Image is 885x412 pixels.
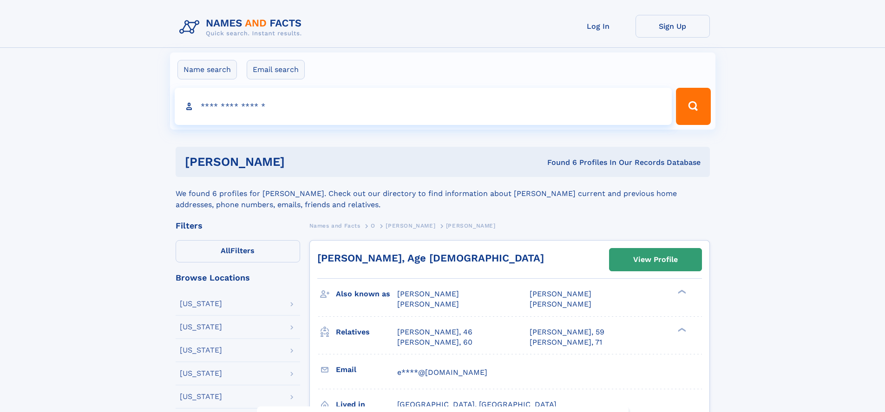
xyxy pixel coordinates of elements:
[336,362,397,378] h3: Email
[180,370,222,377] div: [US_STATE]
[386,220,435,231] a: [PERSON_NAME]
[176,15,309,40] img: Logo Names and Facts
[561,15,636,38] a: Log In
[247,60,305,79] label: Email search
[175,88,672,125] input: search input
[446,222,496,229] span: [PERSON_NAME]
[336,324,397,340] h3: Relatives
[397,337,472,347] a: [PERSON_NAME], 60
[176,274,300,282] div: Browse Locations
[610,249,701,271] a: View Profile
[530,337,602,347] a: [PERSON_NAME], 71
[397,289,459,298] span: [PERSON_NAME]
[176,240,300,262] label: Filters
[676,88,710,125] button: Search Button
[317,252,544,264] a: [PERSON_NAME], Age [DEMOGRAPHIC_DATA]
[371,220,375,231] a: O
[397,400,557,409] span: [GEOGRAPHIC_DATA], [GEOGRAPHIC_DATA]
[336,286,397,302] h3: Also known as
[309,220,361,231] a: Names and Facts
[530,289,591,298] span: [PERSON_NAME]
[185,156,416,168] h1: [PERSON_NAME]
[530,300,591,308] span: [PERSON_NAME]
[180,347,222,354] div: [US_STATE]
[416,157,701,168] div: Found 6 Profiles In Our Records Database
[221,246,230,255] span: All
[371,222,375,229] span: O
[176,222,300,230] div: Filters
[180,323,222,331] div: [US_STATE]
[176,177,710,210] div: We found 6 profiles for [PERSON_NAME]. Check out our directory to find information about [PERSON_...
[386,222,435,229] span: [PERSON_NAME]
[636,15,710,38] a: Sign Up
[530,327,604,337] a: [PERSON_NAME], 59
[397,327,472,337] a: [PERSON_NAME], 46
[397,300,459,308] span: [PERSON_NAME]
[180,393,222,400] div: [US_STATE]
[633,249,678,270] div: View Profile
[675,327,687,333] div: ❯
[675,289,687,295] div: ❯
[180,300,222,307] div: [US_STATE]
[177,60,237,79] label: Name search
